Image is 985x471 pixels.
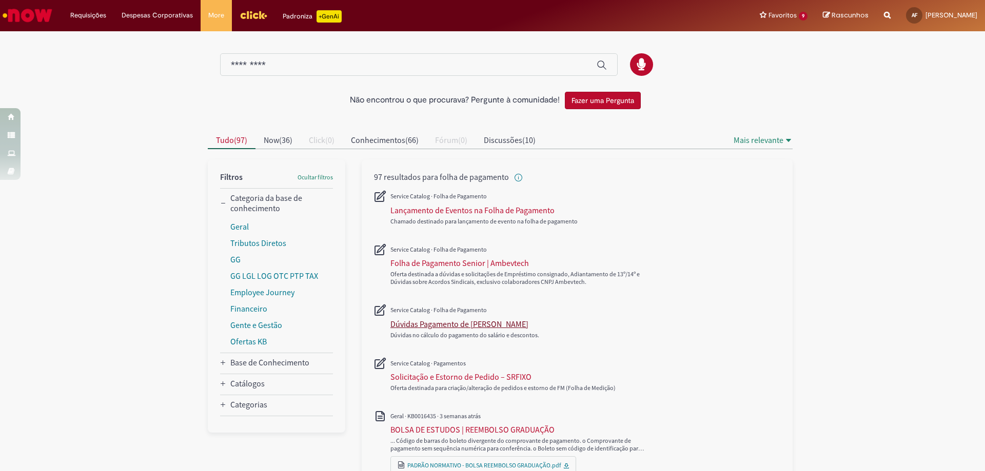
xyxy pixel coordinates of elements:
span: AF [912,12,917,18]
span: Despesas Corporativas [122,10,193,21]
p: +GenAi [317,10,342,23]
h2: Não encontrou o que procurava? Pergunte à comunidade! [350,96,560,105]
img: ServiceNow [1,5,54,26]
img: click_logo_yellow_360x200.png [240,7,267,23]
span: Requisições [70,10,106,21]
a: Rascunhos [823,11,869,21]
span: More [208,10,224,21]
span: [PERSON_NAME] [925,11,977,19]
div: Padroniza [283,10,342,23]
button: Fazer uma Pergunta [565,92,641,109]
span: Favoritos [769,10,797,21]
span: 9 [799,12,807,21]
span: Rascunhos [832,10,869,20]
